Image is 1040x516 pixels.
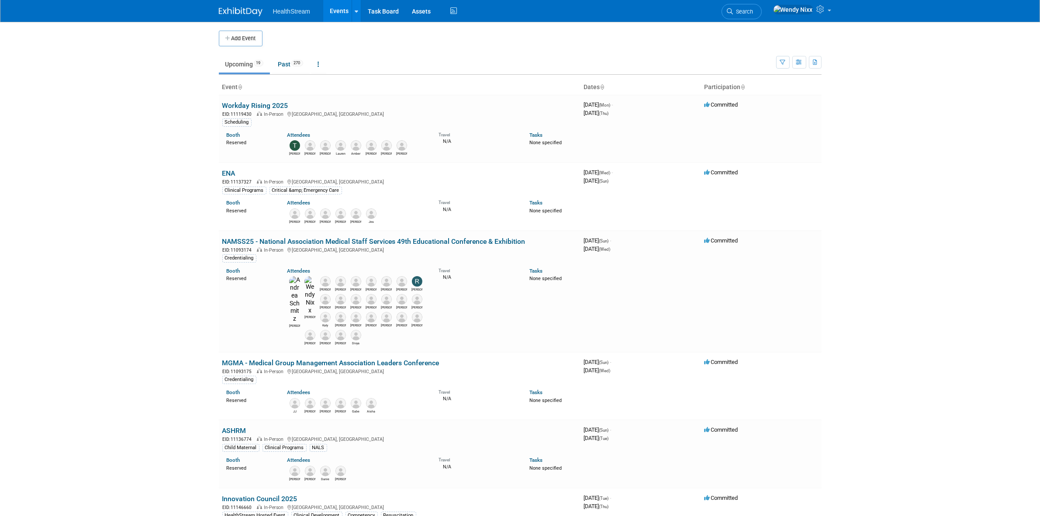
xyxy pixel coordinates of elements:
div: [GEOGRAPHIC_DATA], [GEOGRAPHIC_DATA] [222,178,577,185]
div: N/A [439,395,516,402]
img: Amber Walker [351,140,361,151]
a: Booth [227,132,240,138]
img: In-Person Event [257,369,262,373]
span: [DATE] [584,367,611,374]
img: Kimberly Pantoja [335,208,346,219]
span: Committed [705,359,738,365]
div: Daniela Miranda [320,219,331,224]
div: Kelly Kaechele [366,305,377,310]
a: Booth [227,389,240,395]
img: JJ Harnke [290,398,300,409]
div: Tanesha Riley [335,476,346,481]
span: 270 [291,60,303,66]
span: [DATE] [584,246,611,252]
div: Rachel Fridja [304,219,315,224]
a: Innovation Council 2025 [222,495,297,503]
div: Brandi Zevenbergen [396,305,407,310]
div: Jen Grijalva [350,322,361,328]
img: Katy Young [320,312,331,322]
span: EID: 11137327 [223,180,256,184]
img: Joe Deedy [381,276,392,287]
div: Danie Buhlinger [320,476,331,481]
div: [GEOGRAPHIC_DATA], [GEOGRAPHIC_DATA] [222,503,577,511]
div: Bryan Robbins [320,287,331,292]
div: Meghan Kurtz [411,322,422,328]
img: Tawna Knight [320,330,331,340]
span: None specified [529,465,562,471]
span: [DATE] [584,503,609,509]
span: In-Person [264,369,287,374]
th: Dates [580,80,701,95]
img: Tiffany Tuetken [290,140,300,151]
div: Divya Shroff [350,340,361,346]
span: Committed [705,426,738,433]
span: EID: 11119430 [223,112,256,117]
a: Tasks [529,132,542,138]
img: Rachel Fridja [305,208,315,219]
img: Ty Meredith [335,398,346,409]
div: Aaron Faber [350,305,361,310]
div: Travel [439,387,516,395]
img: In-Person Event [257,247,262,252]
img: Andrea Schmitz [289,276,300,323]
a: ASHRM [222,426,246,435]
div: Amy White [396,151,407,156]
div: Gabe Glimps [350,409,361,414]
span: EID: 11093174 [223,248,256,253]
img: Kameron Staten [351,208,361,219]
img: Diana Hickey [305,466,315,476]
div: Travel [439,454,516,463]
span: None specified [529,140,562,145]
span: (Wed) [599,170,611,175]
span: (Sun) [599,360,609,365]
div: Reserved [227,274,274,282]
div: Reserved [227,206,274,214]
div: Amber Walker [350,151,361,156]
img: Lauren Stirling [335,140,346,151]
div: Critical &amp; Emergency Care [270,187,342,194]
button: Add Event [219,31,263,46]
img: Logan Blackfan [290,208,300,219]
span: In-Person [264,247,287,253]
img: Divya Shroff [351,330,361,340]
img: Tom Heitz [305,330,315,340]
img: Amy White [397,140,407,151]
span: Committed [705,169,738,176]
div: Angela Beardsley [396,322,407,328]
div: Lauren Stirling [335,151,346,156]
div: Rochelle Celik [411,287,422,292]
div: N/A [439,463,516,470]
img: In-Person Event [257,505,262,509]
img: Danie Buhlinger [320,466,331,476]
div: Travel [439,129,516,138]
span: Committed [705,495,738,501]
span: EID: 11093175 [223,369,256,374]
img: Kevin O'Hara [320,140,331,151]
th: Event [219,80,580,95]
a: Workday Rising 2025 [222,101,288,110]
div: Diana Hickey [304,476,315,481]
span: - [610,359,612,365]
img: Sadie Welch [335,294,346,305]
div: Kimberly Pantoja [335,219,346,224]
span: (Thu) [599,111,609,116]
span: In-Person [264,505,287,510]
a: NAMSS25 - National Association Medical Staff Services 49th Educational Conference & Exhibition [222,237,525,246]
span: - [612,169,613,176]
img: Kevin O'Hara [335,330,346,340]
div: Aisha Roels [366,409,377,414]
span: [DATE] [584,495,612,501]
img: Wendy Nixx [304,276,315,314]
span: [DATE] [584,169,613,176]
a: Tasks [529,457,542,463]
img: Joanna Juergens [366,312,377,322]
div: Wendy Nixx [304,314,315,319]
img: ExhibitDay [219,7,263,16]
img: Bryan Robbins [320,276,331,287]
div: Tiffany Tuetken [289,151,300,156]
img: Jen Grijalva [351,312,361,322]
div: Jes Walker [366,219,377,224]
img: Aisha Roels [366,398,377,409]
img: Jes Walker [366,208,377,219]
span: None specified [529,208,562,214]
